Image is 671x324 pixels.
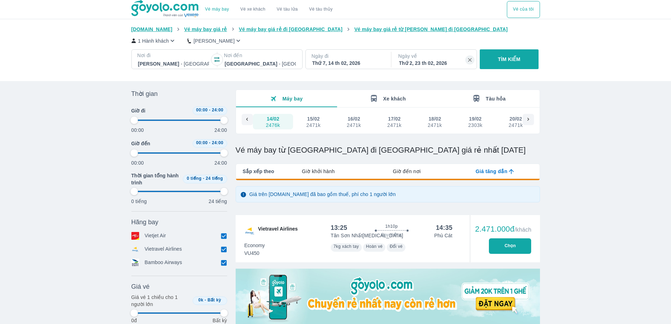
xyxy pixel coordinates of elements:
span: Vé máy bay giá rẻ từ [PERSON_NAME] đi [GEOGRAPHIC_DATA] [354,26,508,32]
span: Máy bay [282,96,303,102]
span: Tàu hỏa [486,96,506,102]
span: 00:00 [196,108,208,112]
p: 0 tiếng [131,198,147,205]
p: Vietjet Air [145,232,166,240]
span: Giờ đi [131,107,145,114]
p: 00:00 [131,159,144,166]
div: 2303k [468,122,482,128]
span: - [209,140,210,145]
div: 14/02 [267,115,279,122]
span: Giờ đến [131,140,150,147]
span: Hoàn vé [366,244,383,249]
span: Đổi vé [390,244,403,249]
button: 1 Hành khách [131,37,176,44]
span: 00:00 [196,140,208,145]
p: Nơi đi [137,52,210,59]
div: 2471k [387,122,401,128]
span: Giờ đến nơi [393,168,421,175]
nav: breadcrumb [131,26,540,33]
span: - [205,298,206,302]
span: 24:00 [212,140,223,145]
button: Vé tàu thủy [303,1,338,18]
a: Vé tàu lửa [271,1,304,18]
p: 24:00 [215,159,227,166]
span: Xe khách [383,96,406,102]
span: Bất kỳ [207,298,221,302]
div: 16/02 [348,115,360,122]
div: 15/02 [307,115,320,122]
div: choose transportation mode [199,1,338,18]
div: Thứ 2, 23 th 02, 2026 [399,60,470,67]
span: 0 tiếng [187,176,201,181]
span: VU450 [244,250,265,257]
span: Vietravel Airlines [258,225,298,237]
div: 2.471.000đ [475,225,532,233]
div: 2471k [347,122,361,128]
p: Bamboo Airways [145,259,182,267]
p: 00:00 [131,127,144,134]
span: - [203,176,204,181]
div: choose transportation mode [507,1,540,18]
span: Thời gian [131,90,158,98]
span: Economy [244,242,265,249]
span: Giá vé [131,282,150,291]
p: Giá trên [DOMAIN_NAME] đã bao gồm thuế, phí cho 1 người lớn [249,191,396,198]
p: Nơi đến [224,52,297,59]
span: Giá tăng dần [476,168,507,175]
p: Ngày về [398,53,471,60]
div: 14:35 [436,224,452,232]
p: TÌM KIẾM [498,56,521,63]
button: TÌM KIẾM [480,49,539,69]
div: 17/02 [388,115,401,122]
p: 24 tiếng [209,198,227,205]
div: Thứ 7, 14 th 02, 2026 [312,60,383,67]
span: 24 tiếng [206,176,223,181]
button: [PERSON_NAME] [187,37,242,44]
button: Chọn [489,238,531,254]
span: [DOMAIN_NAME] [131,26,173,32]
p: Tân Sơn Nhất [MEDICAL_DATA] [331,232,403,239]
span: Thời gian tổng hành trình [131,172,180,186]
p: 24:00 [215,127,227,134]
div: 18/02 [429,115,441,122]
div: lab API tabs example [274,164,539,179]
span: Vé máy bay giá rẻ [184,26,227,32]
span: 24:00 [212,108,223,112]
p: [PERSON_NAME] [193,37,235,44]
span: Hãng bay [131,218,159,226]
div: 19/02 [469,115,482,122]
p: 1 Hành khách [138,37,169,44]
span: Sắp xếp theo [243,168,274,175]
div: 2471k [509,122,523,128]
div: 20/02 [509,115,522,122]
p: Phù Cát [434,232,453,239]
h1: Vé máy bay từ [GEOGRAPHIC_DATA] đi [GEOGRAPHIC_DATA] giá rẻ nhất [DATE] [236,145,540,155]
span: /khách [514,227,531,233]
div: 2471k [428,122,442,128]
p: 0đ [131,317,137,324]
div: 2471k [306,122,321,128]
a: Vé xe khách [240,7,265,12]
p: Giá vé 1 chiều cho 1 người lớn [131,294,190,308]
button: Vé của tôi [507,1,540,18]
div: 13:25 [331,224,347,232]
span: Giờ khởi hành [302,168,335,175]
span: 1h10p [385,224,398,229]
p: Bất kỳ [212,317,227,324]
a: Vé máy bay [205,7,229,12]
div: 2476k [266,122,280,128]
span: - [209,108,210,112]
span: Vé máy bay giá rẻ đi [GEOGRAPHIC_DATA] [239,26,342,32]
p: Vietravel Airlines [145,245,182,253]
span: 7kg xách tay [334,244,359,249]
img: VU [244,225,255,237]
p: Ngày đi [311,53,384,60]
span: 0k [198,298,203,302]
